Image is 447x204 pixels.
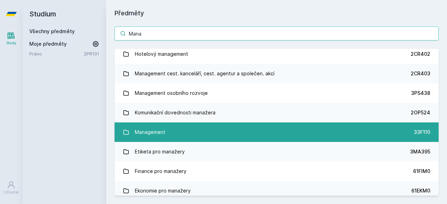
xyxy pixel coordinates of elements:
[411,90,430,97] div: 3PS438
[411,70,430,77] div: 2CR403
[413,168,430,175] div: 61FIM0
[115,83,439,103] a: Management osobního rozvoje 3PS438
[29,40,67,47] span: Moje předměty
[115,122,439,142] a: Management 33F110
[410,148,430,155] div: 3MA395
[411,109,430,116] div: 2OP524
[115,181,439,201] a: Ekonomie pro manažery 61EKM0
[29,28,75,34] a: Všechny předměty
[115,44,439,64] a: Hotelový management 2CR402
[115,142,439,161] a: Etiketa pro manažery 3MA395
[135,145,185,159] div: Etiketa pro manažery
[115,27,439,40] input: Název nebo ident předmětu…
[411,51,430,58] div: 2CR402
[115,103,439,122] a: Komunikační dovednosti manažera 2OP524
[135,106,215,120] div: Komunikační dovednosti manažera
[115,8,439,18] h1: Předměty
[115,64,439,83] a: Management cest. kanceláří, cest. agentur a společen. akcí 2CR403
[135,125,166,139] div: Management
[414,129,430,136] div: 33F110
[1,28,21,49] a: Study
[135,164,186,178] div: Finance pro manažery
[135,86,208,100] div: Management osobního rozvoje
[4,190,19,195] div: Uživatel
[135,67,274,81] div: Management cest. kanceláří, cest. agentur a společen. akcí
[115,161,439,181] a: Finance pro manažery 61FIM0
[135,47,188,61] div: Hotelový management
[135,184,191,198] div: Ekonomie pro manažery
[29,50,84,57] a: Právo
[84,51,99,56] a: 2PR101
[411,187,430,194] div: 61EKM0
[6,40,16,46] div: Study
[1,177,21,198] a: Uživatel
